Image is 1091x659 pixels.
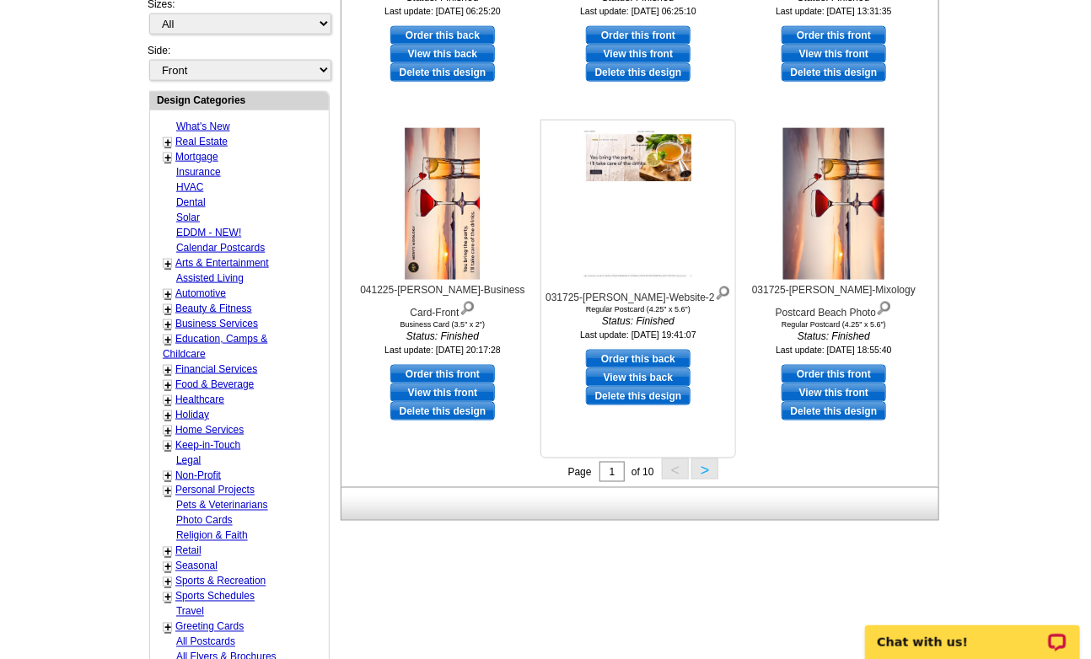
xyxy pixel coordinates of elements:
[715,282,731,301] img: view design details
[164,469,171,483] a: +
[586,387,691,405] a: Delete this design
[775,128,892,280] img: 031725-Mary-Mixology Postcard Beach Photo
[176,227,241,238] a: EDDM - NEW!
[741,320,927,329] div: Regular Postcard (4.25" x 5.6")
[175,318,258,329] a: Business Services
[384,128,501,280] img: 041225-Mary-Business Card-Front
[164,303,171,316] a: +
[148,43,330,83] div: Side:
[568,466,592,478] span: Page
[580,6,696,16] small: Last update: [DATE] 06:25:10
[776,6,892,16] small: Last update: [DATE] 13:31:35
[176,121,230,132] a: What's New
[782,383,886,402] a: View this front
[390,26,495,45] a: use this design
[579,128,696,280] img: 031725-Mary-Website-2
[164,485,171,498] a: +
[175,394,224,405] a: Healthcare
[164,378,171,392] a: +
[164,576,171,589] a: +
[176,636,235,648] a: All Postcards
[384,345,501,355] small: Last update: [DATE] 20:17:28
[175,485,255,496] a: Personal Projects
[176,530,248,542] a: Religion & Faith
[741,282,927,320] div: 031725-[PERSON_NAME]-Mixology Postcard Beach Photo
[164,545,171,559] a: +
[164,621,171,635] a: +
[164,409,171,422] a: +
[854,606,1091,659] iframe: LiveChat chat widget
[163,333,267,360] a: Education, Camps & Childcare
[175,287,226,299] a: Automotive
[586,45,691,63] a: View this front
[164,151,171,164] a: +
[175,424,244,436] a: Home Services
[545,282,731,305] div: 031725-[PERSON_NAME]-Website-2
[782,365,886,383] a: use this design
[176,242,265,254] a: Calendar Postcards
[176,181,203,193] a: HVAC
[164,363,171,377] a: +
[741,329,927,344] i: Status: Finished
[175,560,218,572] a: Seasonal
[662,458,689,480] button: <
[175,621,244,633] a: Greeting Cards
[176,515,233,527] a: Photo Cards
[586,26,691,45] a: use this design
[164,560,171,574] a: +
[350,320,535,329] div: Business Card (3.5" x 2")
[175,439,240,451] a: Keep-in-Touch
[390,365,495,383] a: use this design
[164,318,171,331] a: +
[390,63,495,82] a: Delete this design
[175,576,266,587] a: Sports & Recreation
[175,136,228,147] a: Real Estate
[782,63,886,82] a: Delete this design
[176,606,204,618] a: Travel
[164,424,171,437] a: +
[782,402,886,421] a: Delete this design
[631,466,654,478] span: of 10
[580,329,696,340] small: Last update: [DATE] 19:41:07
[175,303,252,314] a: Beauty & Fitness
[164,439,171,453] a: +
[175,409,209,421] a: Holiday
[176,272,244,284] a: Assisted Living
[164,333,171,346] a: +
[164,257,171,271] a: +
[176,166,221,178] a: Insurance
[545,313,731,329] i: Status: Finished
[175,257,269,269] a: Arts & Entertainment
[175,545,202,557] a: Retail
[175,469,221,481] a: Non-Profit
[460,297,476,316] img: view design details
[176,454,201,466] a: Legal
[691,458,718,480] button: >
[545,305,731,313] div: Regular Postcard (4.25" x 5.6")
[586,368,691,387] a: View this back
[175,378,254,390] a: Food & Beverage
[776,345,892,355] small: Last update: [DATE] 18:55:40
[390,402,495,421] a: Delete this design
[876,297,892,316] img: view design details
[175,591,255,603] a: Sports Schedules
[175,363,257,375] a: Financial Services
[350,282,535,320] div: 041225-[PERSON_NAME]-Business Card-Front
[384,6,501,16] small: Last update: [DATE] 06:25:20
[164,136,171,149] a: +
[390,383,495,402] a: View this front
[164,591,171,604] a: +
[164,394,171,407] a: +
[586,350,691,368] a: use this design
[150,92,329,108] div: Design Categories
[164,287,171,301] a: +
[350,329,535,344] i: Status: Finished
[782,45,886,63] a: View this front
[176,500,268,512] a: Pets & Veterinarians
[176,212,200,223] a: Solar
[782,26,886,45] a: use this design
[175,151,218,163] a: Mortgage
[176,196,206,208] a: Dental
